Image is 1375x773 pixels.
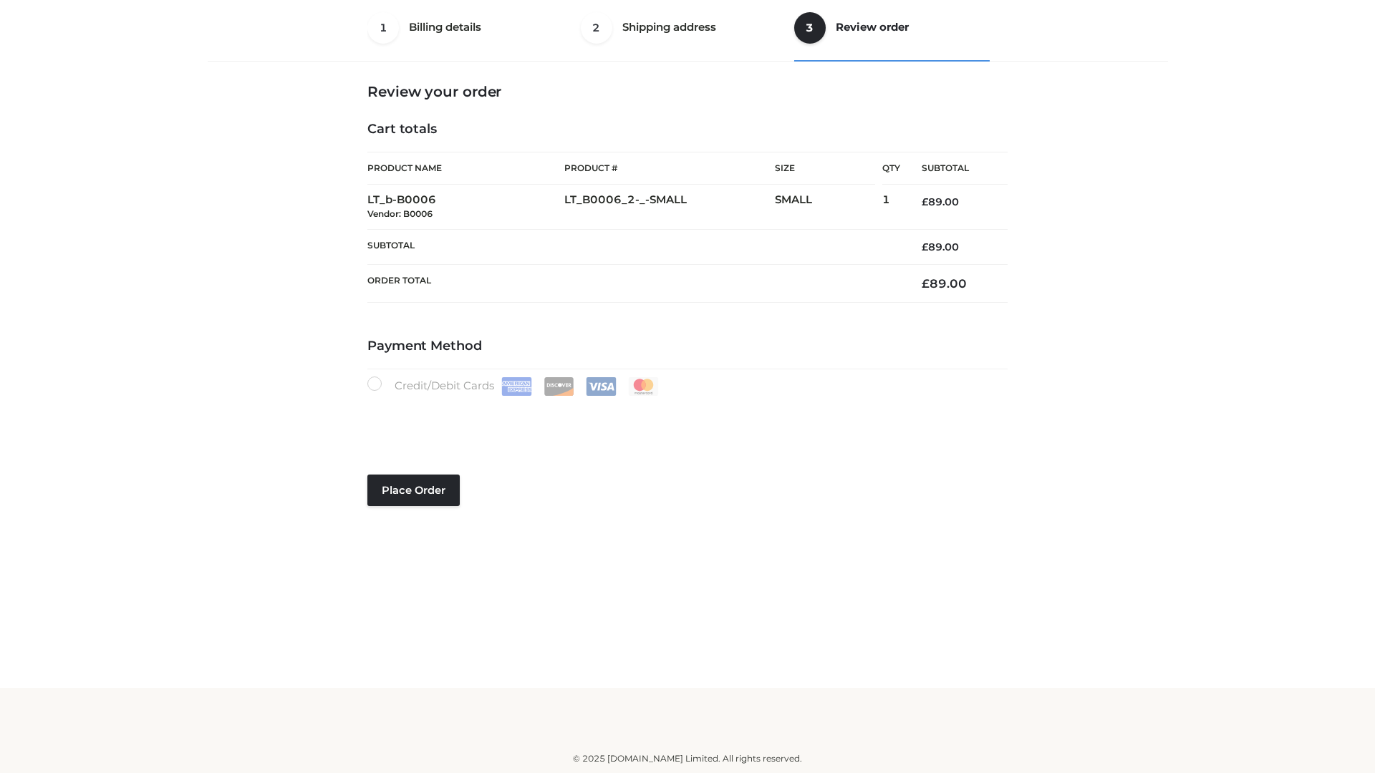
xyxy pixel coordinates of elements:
img: Discover [544,377,574,396]
th: Subtotal [900,152,1008,185]
td: 1 [882,185,900,230]
th: Order Total [367,265,900,303]
th: Product # [564,152,775,185]
img: Mastercard [628,377,659,396]
img: Visa [586,377,617,396]
bdi: 89.00 [922,195,959,208]
th: Qty [882,152,900,185]
h4: Payment Method [367,339,1008,354]
div: © 2025 [DOMAIN_NAME] Limited. All rights reserved. [213,752,1162,766]
td: LT_b-B0006 [367,185,564,230]
button: Place order [367,475,460,506]
span: £ [922,195,928,208]
td: LT_B0006_2-_-SMALL [564,185,775,230]
img: Amex [501,377,532,396]
span: £ [922,276,930,291]
h4: Cart totals [367,122,1008,137]
bdi: 89.00 [922,276,967,291]
small: Vendor: B0006 [367,208,433,219]
bdi: 89.00 [922,240,959,253]
td: SMALL [775,185,882,230]
iframe: Secure payment input frame [365,393,1005,445]
th: Subtotal [367,229,900,264]
h3: Review your order [367,83,1008,100]
span: £ [922,240,928,253]
th: Product Name [367,152,564,185]
label: Credit/Debit Cards [367,376,660,396]
th: Size [775,152,875,185]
